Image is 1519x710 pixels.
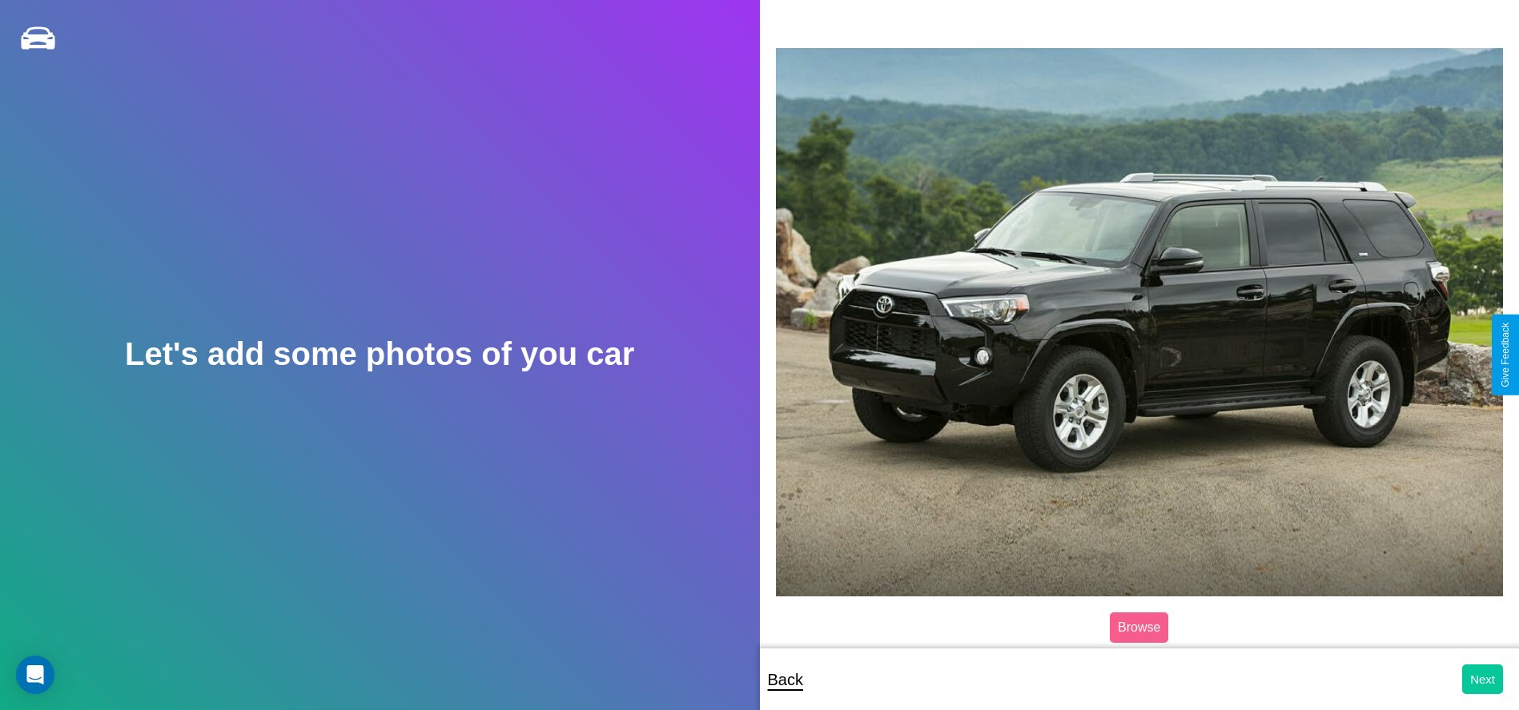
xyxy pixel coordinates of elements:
button: Next [1462,664,1503,694]
div: Give Feedback [1500,323,1511,387]
p: Back [768,665,803,694]
h2: Let's add some photos of you car [125,336,634,372]
img: posted [776,48,1504,596]
label: Browse [1110,612,1168,643]
div: Open Intercom Messenger [16,656,54,694]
